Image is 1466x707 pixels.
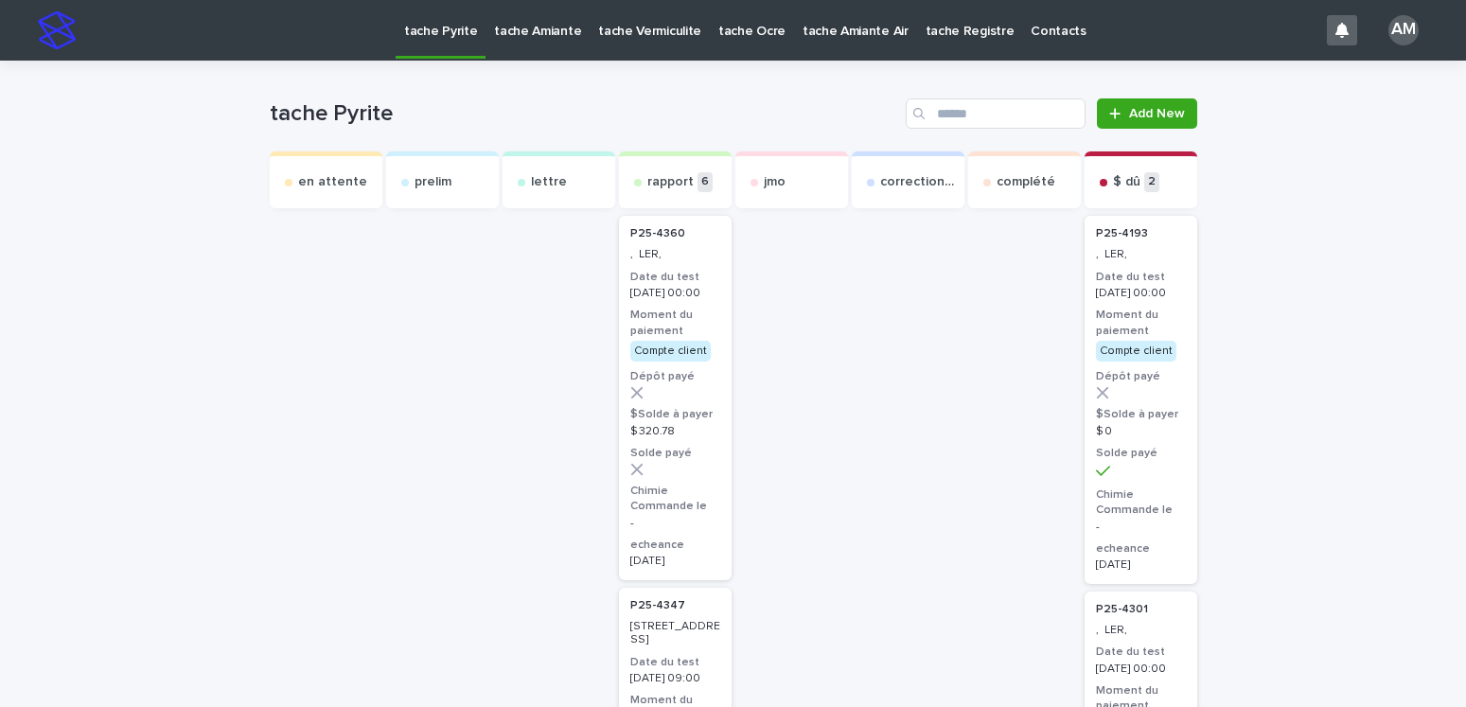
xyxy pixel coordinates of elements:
[1113,174,1140,190] p: $ dû
[619,216,732,580] a: P25-4360 , LER,Date du test[DATE] 00:00Moment du paiementCompte clientDépôt payé$Solde à payer$ 3...
[1096,287,1186,300] p: [DATE] 00:00
[630,555,720,568] p: [DATE]
[1144,172,1159,192] p: 2
[38,11,76,49] img: stacker-logo-s-only.png
[1096,446,1186,461] h3: Solde payé
[630,270,720,285] h3: Date du test
[997,174,1055,190] p: complété
[880,174,957,190] p: correction exp
[630,425,720,438] p: $ 320.78
[1096,227,1148,240] p: P25-4193
[1097,98,1196,129] a: Add New
[630,599,685,612] p: P25-4347
[630,308,720,338] h3: Moment du paiement
[698,172,713,192] p: 6
[1096,248,1186,261] p: , LER,
[630,341,711,362] div: Compte client
[906,98,1086,129] input: Search
[298,174,367,190] p: en attente
[630,620,720,647] p: [STREET_ADDRESS]
[647,174,694,190] p: rapport
[630,248,720,261] p: , LER,
[630,407,720,422] h3: $Solde à payer
[630,446,720,461] h3: Solde payé
[1096,407,1186,422] h3: $Solde à payer
[630,655,720,670] h3: Date du test
[1096,663,1186,676] p: [DATE] 00:00
[630,672,720,685] p: [DATE] 09:00
[630,369,720,384] h3: Dépôt payé
[1096,425,1186,438] p: $ 0
[630,227,685,240] p: P25-4360
[1096,369,1186,384] h3: Dépôt payé
[1129,107,1185,120] span: Add New
[1085,216,1197,584] a: P25-4193 , LER,Date du test[DATE] 00:00Moment du paiementCompte clientDépôt payé$Solde à payer$ 0...
[1096,341,1176,362] div: Compte client
[1096,645,1186,660] h3: Date du test
[1096,270,1186,285] h3: Date du test
[1096,603,1148,616] p: P25-4301
[1096,308,1186,338] h3: Moment du paiement
[415,174,451,190] p: prelim
[270,100,899,128] h1: tache Pyrite
[764,174,786,190] p: jmo
[1096,487,1186,518] h3: Chimie Commande le
[1096,624,1186,637] p: , LER,
[1096,521,1186,534] p: -
[1096,541,1186,557] h3: echeance
[630,484,720,514] h3: Chimie Commande le
[630,287,720,300] p: [DATE] 00:00
[1388,15,1419,45] div: AM
[531,174,567,190] p: lettre
[1096,558,1186,572] p: [DATE]
[630,517,720,530] p: -
[630,538,720,553] h3: echeance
